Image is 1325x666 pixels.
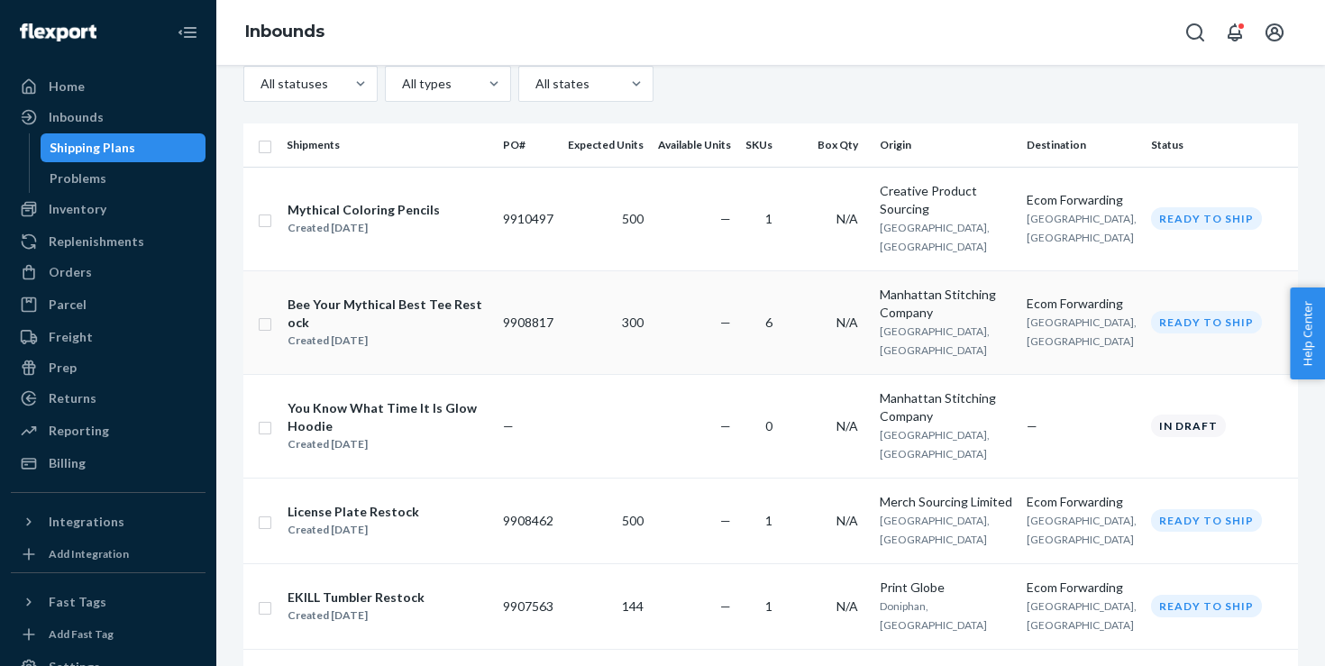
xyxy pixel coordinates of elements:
span: — [720,418,731,433]
div: In draft [1151,415,1226,437]
span: 1 [765,211,772,226]
input: All types [400,75,402,93]
a: Inventory [11,195,206,224]
span: [GEOGRAPHIC_DATA], [GEOGRAPHIC_DATA] [1027,599,1137,632]
button: Open notifications [1217,14,1253,50]
span: 0 [765,418,772,433]
th: Origin [873,123,1019,167]
div: Replenishments [49,233,144,251]
div: Home [49,78,85,96]
div: Bee Your Mythical Best Tee Restock [288,296,488,332]
div: Creative Product Sourcing [880,182,1012,218]
span: 500 [622,211,644,226]
span: — [720,513,731,528]
a: Parcel [11,290,206,319]
div: Mythical Coloring Pencils [288,201,440,219]
div: Created [DATE] [288,435,488,453]
button: Help Center [1290,287,1325,379]
div: Created [DATE] [288,521,419,539]
div: Add Fast Tag [49,626,114,642]
span: 1 [765,598,772,614]
span: N/A [836,598,858,614]
div: Inventory [49,200,106,218]
th: Shipments [279,123,496,167]
th: PO# [496,123,561,167]
a: Home [11,72,206,101]
img: Flexport logo [20,23,96,41]
a: Reporting [11,416,206,445]
div: Ready to ship [1151,509,1262,532]
span: — [720,211,731,226]
span: N/A [836,513,858,528]
div: Reporting [49,422,109,440]
button: Close Navigation [169,14,206,50]
button: Integrations [11,507,206,536]
span: N/A [836,315,858,330]
th: Box Qty [787,123,873,167]
span: [GEOGRAPHIC_DATA], [GEOGRAPHIC_DATA] [880,514,990,546]
button: Open Search Box [1177,14,1213,50]
span: [GEOGRAPHIC_DATA], [GEOGRAPHIC_DATA] [1027,315,1137,348]
span: 300 [622,315,644,330]
span: — [503,418,514,433]
div: EKILL Tumbler Restock [288,588,425,607]
div: Returns [49,389,96,407]
span: — [720,598,731,614]
div: Shipping Plans [50,139,135,157]
div: Ecom Forwarding [1027,191,1137,209]
a: Inbounds [11,103,206,132]
a: Add Fast Tag [11,624,206,645]
a: Replenishments [11,227,206,256]
div: License Plate Restock [288,503,419,521]
div: Ready to ship [1151,595,1262,617]
span: [GEOGRAPHIC_DATA], [GEOGRAPHIC_DATA] [880,221,990,253]
div: Ready to ship [1151,311,1262,333]
div: Add Integration [49,546,129,561]
span: — [720,315,731,330]
span: 1 [765,513,772,528]
div: Created [DATE] [288,332,488,350]
div: Ecom Forwarding [1027,493,1137,511]
span: [GEOGRAPHIC_DATA], [GEOGRAPHIC_DATA] [880,428,990,461]
td: 9908462 [496,478,561,563]
div: Manhattan Stitching Company [880,286,1012,322]
span: 144 [622,598,644,614]
div: Ready to ship [1151,207,1262,230]
button: Open account menu [1256,14,1293,50]
span: [GEOGRAPHIC_DATA], [GEOGRAPHIC_DATA] [1027,212,1137,244]
span: N/A [836,211,858,226]
a: Orders [11,258,206,287]
div: Fast Tags [49,593,106,611]
th: Available Units [651,123,738,167]
span: [GEOGRAPHIC_DATA], [GEOGRAPHIC_DATA] [1027,514,1137,546]
ol: breadcrumbs [231,6,339,59]
a: Returns [11,384,206,413]
div: Created [DATE] [288,607,425,625]
div: Created [DATE] [288,219,440,237]
td: 9910497 [496,167,561,270]
td: 9907563 [496,563,561,649]
a: Prep [11,353,206,382]
div: Manhattan Stitching Company [880,389,1012,425]
div: Ecom Forwarding [1027,295,1137,313]
a: Inbounds [245,22,324,41]
a: Billing [11,449,206,478]
button: Fast Tags [11,588,206,616]
th: Destination [1019,123,1144,167]
div: Merch Sourcing Limited [880,493,1012,511]
th: Expected Units [561,123,651,167]
a: Freight [11,323,206,351]
div: Inbounds [49,108,104,126]
div: Integrations [49,513,124,531]
div: Parcel [49,296,87,314]
div: Problems [50,169,106,187]
div: Orders [49,263,92,281]
span: 500 [622,513,644,528]
a: Shipping Plans [41,133,206,162]
span: Doniphan, [GEOGRAPHIC_DATA] [880,599,987,632]
input: All statuses [259,75,260,93]
div: Prep [49,359,77,377]
span: — [1027,418,1037,433]
th: SKUs [738,123,787,167]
